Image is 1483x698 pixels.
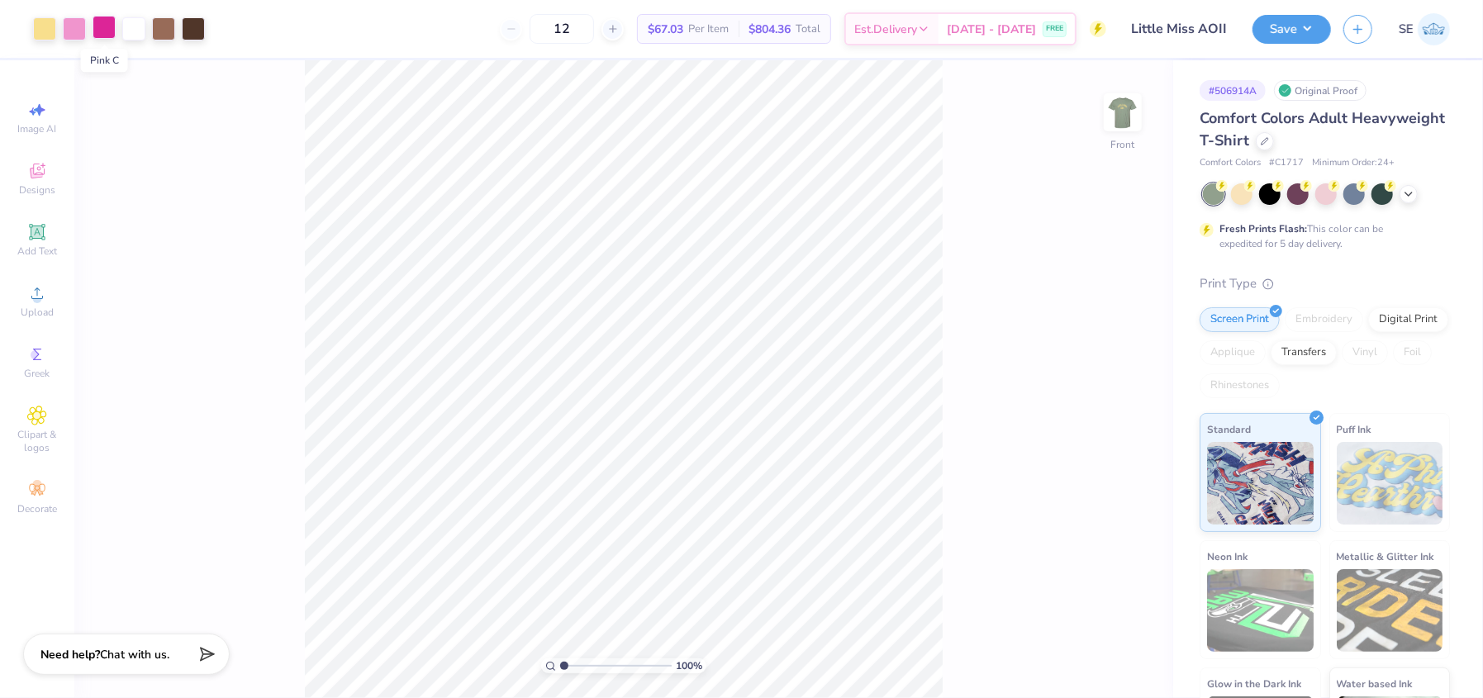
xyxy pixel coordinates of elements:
[40,647,100,662] strong: Need help?
[19,183,55,197] span: Designs
[1207,442,1314,525] img: Standard
[1119,12,1240,45] input: Untitled Design
[1200,80,1266,101] div: # 506914A
[17,245,57,258] span: Add Text
[1200,274,1450,293] div: Print Type
[1200,373,1280,398] div: Rhinestones
[676,658,702,673] span: 100 %
[1337,548,1434,565] span: Metallic & Glitter Ink
[530,14,594,44] input: – –
[1274,80,1367,101] div: Original Proof
[1312,156,1395,170] span: Minimum Order: 24 +
[1418,13,1450,45] img: Shirley Evaleen B
[1337,569,1443,652] img: Metallic & Glitter Ink
[25,367,50,380] span: Greek
[1337,420,1371,438] span: Puff Ink
[17,502,57,515] span: Decorate
[1337,442,1443,525] img: Puff Ink
[796,21,820,38] span: Total
[1200,340,1266,365] div: Applique
[1207,548,1248,565] span: Neon Ink
[1200,108,1445,150] span: Comfort Colors Adult Heavyweight T-Shirt
[854,21,917,38] span: Est. Delivery
[18,122,57,135] span: Image AI
[8,428,66,454] span: Clipart & logos
[81,49,128,72] div: Pink C
[1337,675,1413,692] span: Water based Ink
[1207,569,1314,652] img: Neon Ink
[21,306,54,319] span: Upload
[749,21,791,38] span: $804.36
[1111,137,1135,152] div: Front
[1207,420,1251,438] span: Standard
[1342,340,1388,365] div: Vinyl
[1219,222,1307,235] strong: Fresh Prints Flash:
[1200,156,1261,170] span: Comfort Colors
[1252,15,1331,44] button: Save
[1106,96,1139,129] img: Front
[1271,340,1337,365] div: Transfers
[1200,307,1280,332] div: Screen Print
[688,21,729,38] span: Per Item
[1285,307,1363,332] div: Embroidery
[1399,20,1414,39] span: SE
[1207,675,1301,692] span: Glow in the Dark Ink
[1269,156,1304,170] span: # C1717
[1399,13,1450,45] a: SE
[1219,221,1423,251] div: This color can be expedited for 5 day delivery.
[1393,340,1432,365] div: Foil
[648,21,683,38] span: $67.03
[1046,23,1063,35] span: FREE
[1368,307,1448,332] div: Digital Print
[100,647,169,662] span: Chat with us.
[947,21,1036,38] span: [DATE] - [DATE]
